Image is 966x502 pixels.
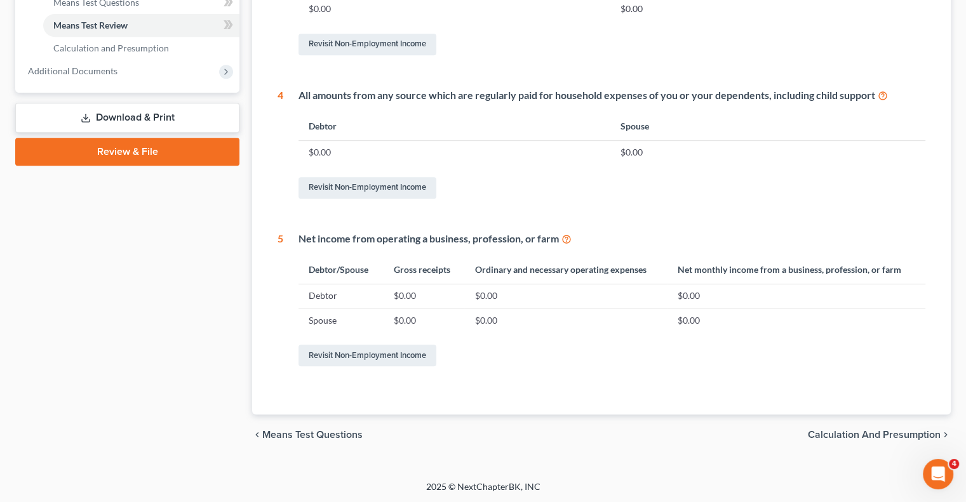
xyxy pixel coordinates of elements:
i: chevron_right [941,430,951,440]
span: Additional Documents [28,65,117,76]
a: Review & File [15,138,239,166]
th: Debtor [299,113,610,140]
td: Spouse [299,308,383,333]
div: All amounts from any source which are regularly paid for household expenses of you or your depend... [299,88,925,103]
span: Means Test Questions [262,430,363,440]
button: Calculation and Presumption chevron_right [808,430,951,440]
td: $0.00 [464,284,667,308]
span: Means Test Review [53,20,128,30]
div: 5 [278,232,283,369]
th: Gross receipts [384,256,465,284]
div: Net income from operating a business, profession, or farm [299,232,925,246]
i: chevron_left [252,430,262,440]
td: $0.00 [667,308,925,333]
a: Download & Print [15,103,239,133]
td: $0.00 [610,140,925,164]
span: Calculation and Presumption [53,43,169,53]
th: Spouse [610,113,925,140]
button: chevron_left Means Test Questions [252,430,363,440]
span: Calculation and Presumption [808,430,941,440]
td: $0.00 [384,284,465,308]
a: Revisit Non-Employment Income [299,177,436,199]
span: 4 [949,459,959,469]
iframe: Intercom live chat [923,459,953,489]
a: Revisit Non-Employment Income [299,34,436,55]
div: 4 [278,88,283,201]
a: Calculation and Presumption [43,37,239,60]
th: Net monthly income from a business, profession, or farm [667,256,925,284]
td: $0.00 [299,140,610,164]
a: Means Test Review [43,14,239,37]
td: $0.00 [667,284,925,308]
td: $0.00 [384,308,465,333]
th: Ordinary and necessary operating expenses [464,256,667,284]
td: $0.00 [464,308,667,333]
th: Debtor/Spouse [299,256,383,284]
a: Revisit Non-Employment Income [299,345,436,366]
td: Debtor [299,284,383,308]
